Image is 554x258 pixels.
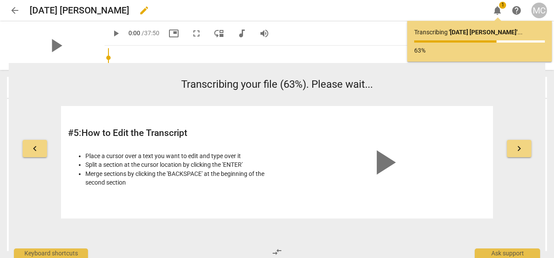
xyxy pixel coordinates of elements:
li: Merge sections by clicking the 'BACKSPACE' at the beginning of the second section [85,169,273,187]
button: MC [531,3,547,18]
a: Help [509,3,524,18]
h2: [DATE] [PERSON_NAME] [30,5,129,16]
button: Switch to audio player [234,26,250,41]
b: ' [DATE] [PERSON_NAME] ' [449,29,517,36]
li: Place a cursor over a text you want to edit and type over it [85,152,273,161]
button: Fullscreen [189,26,204,41]
span: arrow_back [10,5,20,16]
button: Notifications [490,3,505,18]
p: 63% [414,46,545,55]
span: / 37:50 [142,30,159,36]
span: move_down [214,28,224,39]
span: Transcribing your file (63%). Please wait... [181,78,373,90]
button: View player as separate pane [211,26,227,41]
button: Picture in picture [166,26,182,41]
span: play_arrow [363,142,405,183]
span: play_arrow [44,34,67,57]
span: picture_in_picture [169,28,179,39]
span: keyboard_arrow_right [514,143,524,154]
button: Play [108,26,124,41]
button: Volume [257,26,272,41]
span: notifications [492,5,503,16]
span: help [511,5,522,16]
div: Ask support [475,248,540,258]
span: edit [139,5,149,16]
span: compare_arrows [272,247,282,257]
h2: # 5 : How to Edit the Transcript [68,128,273,139]
li: Split a section at the cursor location by clicking the 'ENTER' [85,160,273,169]
div: Keyboard shortcuts [14,248,88,258]
span: 1 [499,2,506,9]
span: keyboard_arrow_left [30,143,40,154]
span: volume_up [259,28,270,39]
span: 0:00 [128,30,140,36]
span: fullscreen [191,28,202,39]
p: Transcribing ... [414,28,545,37]
span: audiotrack [236,28,247,39]
span: play_arrow [111,28,121,39]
